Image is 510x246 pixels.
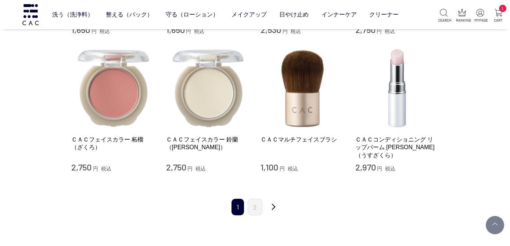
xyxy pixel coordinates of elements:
[261,46,344,130] img: ＣＡＣマルチフェイスブラシ
[438,18,450,23] p: SEARCH
[355,162,376,172] span: 2,970
[166,136,250,151] a: ＣＡＣフェイスカラー 鈴蘭（[PERSON_NAME]）
[288,166,298,172] span: 税込
[187,166,193,172] span: 円
[377,166,382,172] span: 円
[266,199,281,216] a: 次
[280,166,285,172] span: 円
[195,166,206,172] span: 税込
[474,18,486,23] p: MYPAGE
[166,46,250,130] img: ＣＡＣフェイスカラー 鈴蘭（すずらん）
[261,136,344,143] a: ＣＡＣマルチフェイスブラシ
[106,5,153,25] a: 整える（パック）
[248,199,262,215] a: 2
[499,5,506,12] span: 1
[21,4,40,25] img: logo
[438,9,450,23] a: SEARCH
[456,18,468,23] p: RANKING
[474,9,486,23] a: MYPAGE
[71,162,91,172] span: 2,750
[355,46,439,130] img: ＣＡＣコンディショニング リップバーム 薄桜（うすざくら）
[322,5,357,25] a: インナーケア
[261,162,278,172] span: 1,100
[52,5,93,25] a: 洗う（洗浄料）
[369,5,399,25] a: クリーナー
[93,166,98,172] span: 円
[492,9,504,23] a: 1 CART
[279,5,309,25] a: 日やけ止め
[385,166,395,172] span: 税込
[101,166,111,172] span: 税込
[231,5,266,25] a: メイクアップ
[456,9,468,23] a: RANKING
[231,199,244,215] span: 1
[355,136,439,159] a: ＣＡＣコンディショニング リップバーム [PERSON_NAME]（うすざくら）
[166,162,186,172] span: 2,750
[166,5,219,25] a: 守る（ローション）
[492,18,504,23] p: CART
[71,136,155,151] a: ＣＡＣフェイスカラー 柘榴（ざくろ）
[71,46,155,130] img: ＣＡＣフェイスカラー 柘榴（ざくろ）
